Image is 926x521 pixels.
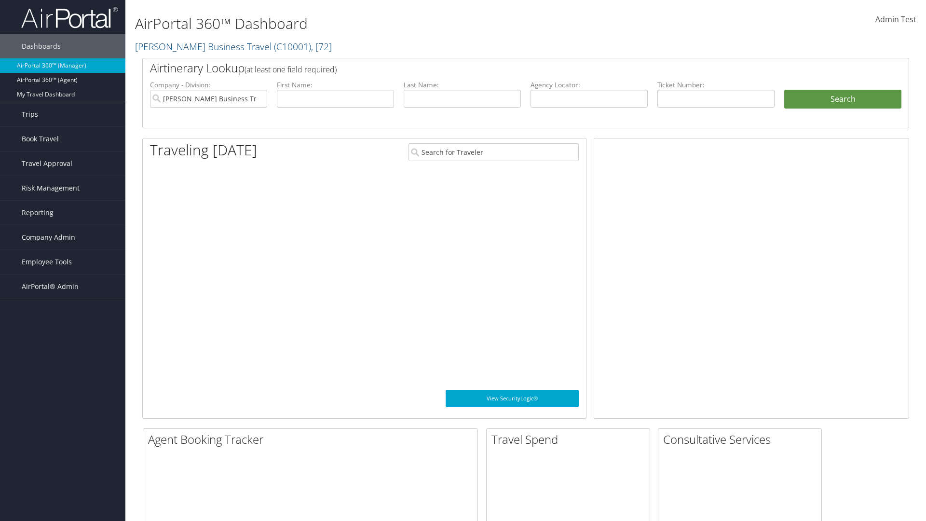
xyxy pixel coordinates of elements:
[277,80,394,90] label: First Name:
[22,201,54,225] span: Reporting
[22,274,79,299] span: AirPortal® Admin
[409,143,579,161] input: Search for Traveler
[22,34,61,58] span: Dashboards
[22,250,72,274] span: Employee Tools
[22,151,72,176] span: Travel Approval
[657,80,775,90] label: Ticket Number:
[245,64,337,75] span: (at least one field required)
[22,127,59,151] span: Book Travel
[404,80,521,90] label: Last Name:
[311,40,332,53] span: , [ 72 ]
[274,40,311,53] span: ( C10001 )
[491,431,650,448] h2: Travel Spend
[663,431,821,448] h2: Consultative Services
[531,80,648,90] label: Agency Locator:
[784,90,901,109] button: Search
[150,80,267,90] label: Company - Division:
[446,390,579,407] a: View SecurityLogic®
[22,225,75,249] span: Company Admin
[150,60,838,76] h2: Airtinerary Lookup
[150,140,257,160] h1: Traveling [DATE]
[21,6,118,29] img: airportal-logo.png
[148,431,477,448] h2: Agent Booking Tracker
[135,40,332,53] a: [PERSON_NAME] Business Travel
[875,5,916,35] a: Admin Test
[875,14,916,25] span: Admin Test
[22,102,38,126] span: Trips
[135,14,656,34] h1: AirPortal 360™ Dashboard
[22,176,80,200] span: Risk Management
